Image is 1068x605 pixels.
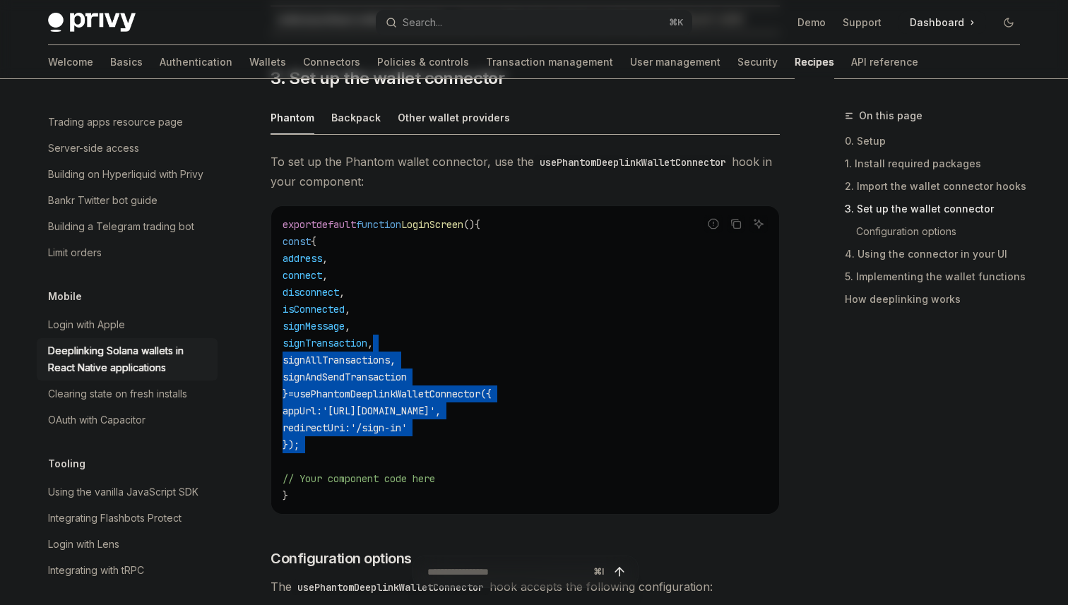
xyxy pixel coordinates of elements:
a: Transaction management [486,45,613,79]
div: Login with Apple [48,316,125,333]
span: isConnected [283,303,345,316]
a: 1. Install required packages [845,152,1031,175]
span: ({ [480,388,492,400]
span: , [390,354,396,366]
a: Login with Lens [37,532,218,557]
div: Bankr Twitter bot guide [48,192,158,209]
span: , [339,286,345,299]
div: Search... [403,14,442,31]
a: Integrating with tRPC [37,558,218,583]
a: Deeplinking Solana wallets in React Native applications [37,338,218,381]
span: = [288,388,294,400]
a: API reference [851,45,918,79]
div: Clearing state on fresh installs [48,385,187,402]
span: { [475,218,480,231]
h5: Mobile [48,288,82,305]
div: Phantom [271,101,314,134]
a: Clearing state on fresh installs [37,381,218,407]
a: Configuration options [845,220,1031,243]
div: Other wallet providers [398,101,510,134]
a: Dashboard [898,11,986,34]
span: Configuration options [271,549,412,568]
span: ⌘ K [669,17,684,28]
a: 2. Import the wallet connector hooks [845,175,1031,198]
a: Limit orders [37,240,218,265]
span: connect [283,269,322,282]
span: { [311,235,316,248]
span: , [322,252,328,265]
span: }); [283,438,299,451]
button: Report incorrect code [704,215,723,233]
button: Toggle dark mode [997,11,1020,34]
a: OAuth with Capacitor [37,407,218,433]
a: Demo [797,16,826,30]
span: function [356,218,401,231]
span: signAllTransactions [283,354,390,366]
a: Policies & controls [377,45,469,79]
div: Using the vanilla JavaScript SDK [48,484,198,501]
button: Copy the contents from the code block [727,215,745,233]
a: Bankr Twitter bot guide [37,188,218,213]
a: Recipes [795,45,834,79]
a: 5. Implementing the wallet functions [845,265,1031,288]
a: Trading apps resource page [37,109,218,135]
a: Login with Apple [37,312,218,337]
button: Ask AI [749,215,768,233]
button: Send message [610,562,629,582]
span: redirectUri: [283,421,350,434]
a: Server-side access [37,136,218,161]
a: 3. Set up the wallet connector [845,198,1031,220]
a: Security [737,45,778,79]
span: LoginScreen [401,218,463,231]
span: // Your component code here [283,472,435,485]
a: Wallets [249,45,286,79]
span: default [316,218,356,231]
div: Login with Lens [48,536,119,553]
span: , [322,269,328,282]
a: How deeplinking works [845,288,1031,311]
a: Welcome [48,45,93,79]
h5: Tooling [48,455,85,472]
span: disconnect [283,286,339,299]
a: Building on Hyperliquid with Privy [37,162,218,187]
span: , [435,405,441,417]
div: Backpack [331,101,381,134]
input: Ask a question... [427,556,588,587]
div: Trading apps resource page [48,114,183,131]
span: signTransaction [283,337,367,349]
a: Building a Telegram trading bot [37,214,218,239]
div: Building on Hyperliquid with Privy [48,166,203,183]
a: Basics [110,45,143,79]
div: Server-side access [48,140,139,157]
a: Authentication [160,45,232,79]
span: address [283,252,322,265]
div: Limit orders [48,244,102,261]
span: } [283,489,288,502]
span: , [367,337,373,349]
a: 0. Setup [845,130,1031,152]
span: appUrl: [283,405,322,417]
span: On this page [859,107,922,124]
span: '/sign-in' [350,421,407,434]
a: Connectors [303,45,360,79]
span: , [345,303,350,316]
div: OAuth with Capacitor [48,412,146,429]
span: } [283,388,288,400]
a: Integrating Flashbots Protect [37,505,218,531]
code: usePhantomDeeplinkWalletConnector [534,155,732,170]
a: Support [843,16,882,30]
span: signMessage [283,320,345,333]
button: Open search [376,10,692,35]
img: dark logo [48,13,136,32]
div: Integrating with tRPC [48,562,144,579]
a: Using the vanilla JavaScript SDK [37,479,218,505]
span: export [283,218,316,231]
span: () [463,218,475,231]
span: const [283,235,311,248]
div: Integrating Flashbots Protect [48,510,182,527]
div: Deeplinking Solana wallets in React Native applications [48,342,209,376]
span: signAndSendTransaction [283,371,407,383]
span: To set up the Phantom wallet connector, use the hook in your component: [271,152,780,191]
a: User management [630,45,720,79]
span: , [345,320,350,333]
